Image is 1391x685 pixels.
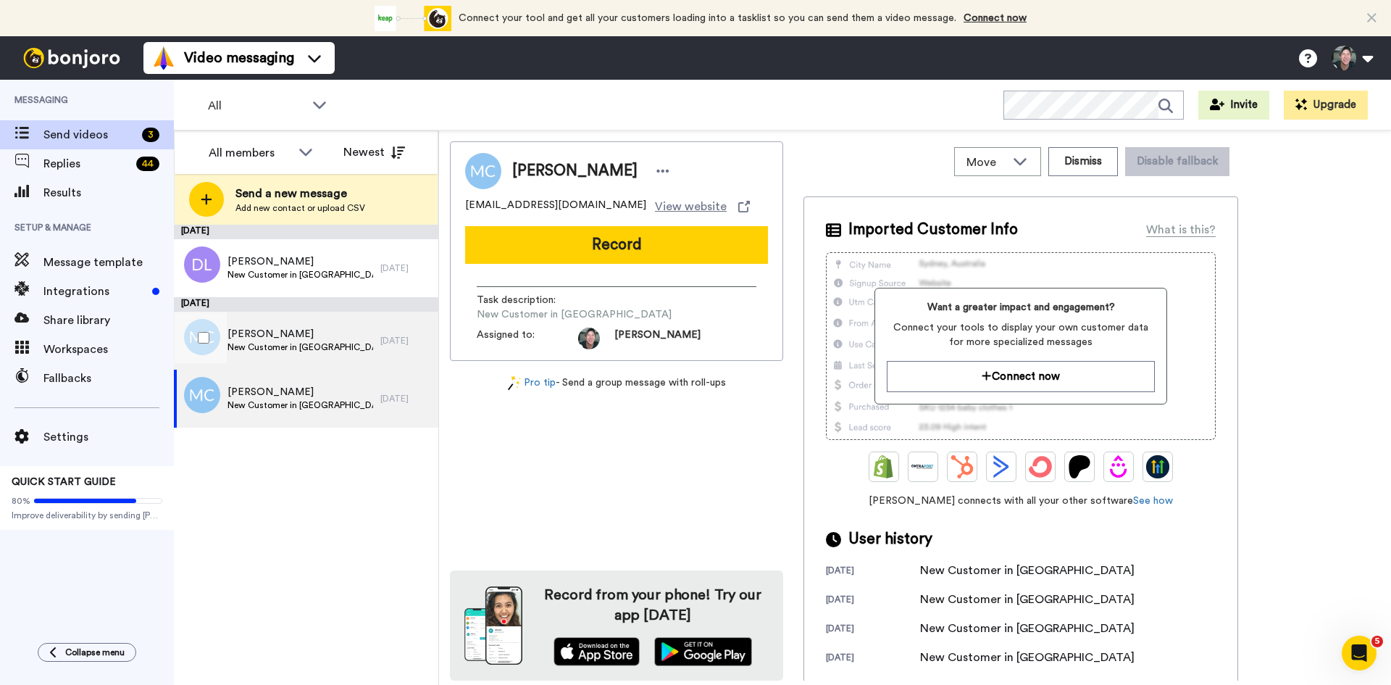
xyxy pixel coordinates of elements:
[43,254,174,271] span: Message template
[12,495,30,507] span: 80%
[1371,636,1383,647] span: 5
[12,510,162,521] span: Improve deliverability by sending [PERSON_NAME]’s from your own email
[848,219,1018,241] span: Imported Customer Info
[966,154,1006,171] span: Move
[826,494,1216,508] span: [PERSON_NAME] connects with all your other software
[227,399,373,411] span: New Customer in [GEOGRAPHIC_DATA]
[887,361,1154,392] button: Connect now
[826,623,920,637] div: [DATE]
[464,586,522,665] img: download
[43,312,174,329] span: Share library
[614,328,701,349] span: [PERSON_NAME]
[227,385,373,399] span: [PERSON_NAME]
[1198,91,1269,120] button: Invite
[174,225,438,239] div: [DATE]
[887,300,1154,315] span: Want a greater impact and engagement?
[465,153,501,189] img: Image of Melissa Cabre
[465,226,768,264] button: Record
[911,455,935,478] img: Ontraport
[1048,147,1118,176] button: Dismiss
[43,155,130,173] span: Replies
[380,393,431,404] div: [DATE]
[477,328,578,349] span: Assigned to:
[951,455,974,478] img: Hubspot
[235,202,365,214] span: Add new contact or upload CSV
[872,455,895,478] img: Shopify
[848,528,932,550] span: User history
[142,128,159,142] div: 3
[1107,455,1130,478] img: Drip
[655,198,750,215] a: View website
[1068,455,1091,478] img: Patreon
[512,160,638,182] span: [PERSON_NAME]
[465,198,646,215] span: [EMAIL_ADDRESS][DOMAIN_NAME]
[655,198,727,215] span: View website
[372,6,451,31] div: animation
[1146,221,1216,238] div: What is this?
[920,620,1135,637] div: New Customer in [GEOGRAPHIC_DATA]
[964,13,1027,23] a: Connect now
[920,649,1135,666] div: New Customer in [GEOGRAPHIC_DATA]
[38,643,136,662] button: Collapse menu
[209,144,291,162] div: All members
[65,647,125,658] span: Collapse menu
[184,246,220,283] img: dl.png
[1125,147,1229,176] button: Disable fallback
[12,477,116,487] span: QUICK START GUIDE
[333,138,416,167] button: Newest
[174,297,438,312] div: [DATE]
[380,335,431,346] div: [DATE]
[578,328,600,349] img: 57205295-f2b3-4b88-9108-b157d8500dbc-1599912217.jpg
[826,594,920,608] div: [DATE]
[152,46,175,70] img: vm-color.svg
[508,375,521,391] img: magic-wand.svg
[450,375,783,391] div: - Send a group message with roll-ups
[43,341,174,358] span: Workspaces
[1029,455,1052,478] img: ConvertKit
[887,320,1154,349] span: Connect your tools to display your own customer data for more specialized messages
[227,269,373,281] span: New Customer in [GEOGRAPHIC_DATA]
[184,48,294,68] span: Video messaging
[1146,455,1169,478] img: GoHighLevel
[380,262,431,274] div: [DATE]
[920,562,1135,579] div: New Customer in [GEOGRAPHIC_DATA]
[208,97,305,115] span: All
[17,48,126,68] img: bj-logo-header-white.svg
[920,591,1135,608] div: New Customer in [GEOGRAPHIC_DATA]
[43,428,174,446] span: Settings
[537,585,769,626] h4: Record from your phone! Try our app [DATE]
[227,254,373,269] span: [PERSON_NAME]
[508,375,556,391] a: Pro tip
[184,377,220,413] img: mc.png
[459,13,956,23] span: Connect your tool and get all your customers loading into a tasklist so you can send them a video...
[43,126,136,144] span: Send videos
[477,293,578,307] span: Task description :
[554,637,640,666] img: appstore
[1133,496,1173,506] a: See how
[235,185,365,202] span: Send a new message
[826,652,920,666] div: [DATE]
[1284,91,1368,120] button: Upgrade
[227,327,373,341] span: [PERSON_NAME]
[654,637,752,666] img: playstore
[477,307,672,322] span: New Customer in [GEOGRAPHIC_DATA]
[227,341,373,353] span: New Customer in [GEOGRAPHIC_DATA]
[136,157,159,171] div: 44
[1342,636,1377,671] iframe: Intercom live chat
[990,455,1013,478] img: ActiveCampaign
[43,283,146,300] span: Integrations
[43,370,174,387] span: Fallbacks
[826,565,920,579] div: [DATE]
[43,184,174,202] span: Results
